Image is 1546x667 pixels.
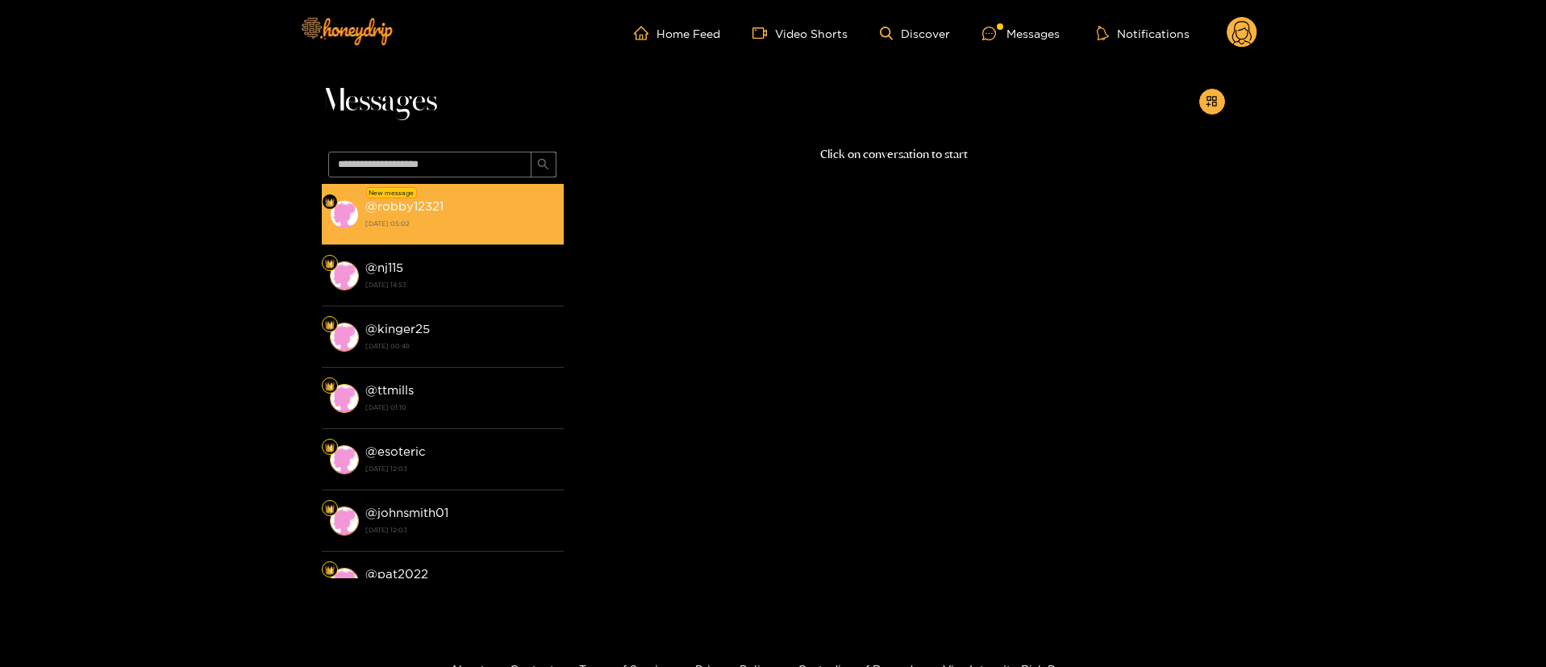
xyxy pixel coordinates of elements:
[982,24,1060,43] div: Messages
[366,187,417,198] div: New message
[365,444,426,458] strong: @ esoteric
[365,400,556,415] strong: [DATE] 01:10
[330,568,359,597] img: conversation
[330,507,359,536] img: conversation
[365,277,556,292] strong: [DATE] 14:53
[325,259,335,269] img: Fan Level
[330,445,359,474] img: conversation
[325,504,335,514] img: Fan Level
[564,145,1225,164] p: Click on conversation to start
[365,199,444,213] strong: @ robby12321
[325,381,335,391] img: Fan Level
[330,261,359,290] img: conversation
[325,198,335,207] img: Fan Level
[330,384,359,413] img: conversation
[634,26,656,40] span: home
[365,567,428,581] strong: @ pat2022
[365,216,556,231] strong: [DATE] 05:02
[752,26,848,40] a: Video Shorts
[365,339,556,353] strong: [DATE] 00:48
[365,261,403,274] strong: @ nj115
[1206,95,1218,109] span: appstore-add
[752,26,775,40] span: video-camera
[330,200,359,229] img: conversation
[325,565,335,575] img: Fan Level
[1092,25,1194,41] button: Notifications
[537,158,549,172] span: search
[365,523,556,537] strong: [DATE] 12:03
[1199,89,1225,115] button: appstore-add
[322,82,437,121] span: Messages
[531,152,556,177] button: search
[330,323,359,352] img: conversation
[634,26,720,40] a: Home Feed
[880,27,950,40] a: Discover
[365,461,556,476] strong: [DATE] 12:03
[365,383,414,397] strong: @ ttmills
[325,320,335,330] img: Fan Level
[365,506,448,519] strong: @ johnsmith01
[325,443,335,452] img: Fan Level
[365,322,430,336] strong: @ kinger25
